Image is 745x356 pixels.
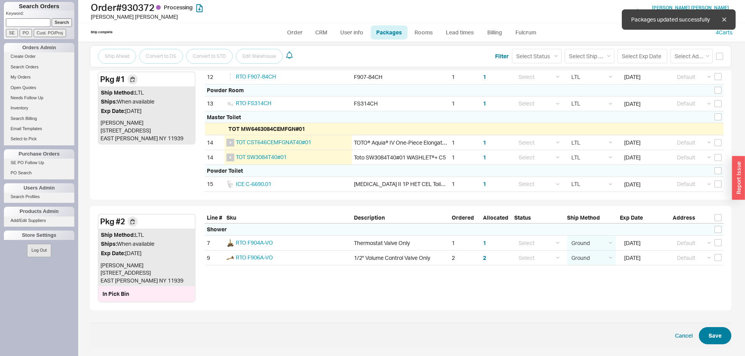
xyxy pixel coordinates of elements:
div: 9 [205,250,224,265]
span: TOT CST646CEMFGNAT40#01 [236,139,311,145]
a: Packages [371,25,408,39]
a: RTO FS314CH [236,100,271,106]
button: 2 [483,254,486,262]
div: Toto SW3084T40#01 WASHLET®+ C5 [354,154,446,161]
div: 15 [205,177,224,191]
div: [MEDICAL_DATA] II 1P HET CEL Toilet White [354,180,448,188]
div: 1 [452,239,455,247]
button: Log Out [27,244,51,257]
a: 4Carts [716,29,732,36]
div: Master Toilet [207,113,241,121]
div: Packages updated successfully [622,9,736,30]
div: Shower [207,225,227,233]
a: SE PO Follow Up [4,159,74,167]
div: 12 [205,70,224,84]
img: no_photo [226,139,234,147]
div: [DATE] [101,107,192,115]
a: Search Profiles [4,193,74,201]
span: ICE C-6690.01 [236,181,271,187]
a: My Orders [4,73,74,81]
div: Allocated [481,214,512,224]
button: 1 [483,100,486,107]
div: Users Admin [4,183,74,193]
span: Save [709,331,722,340]
div: [PERSON_NAME] [PERSON_NAME] [91,13,375,21]
span: Needs Follow Up [11,95,43,100]
span: Ship Ahead [105,52,129,61]
a: Rooms [409,25,438,39]
div: Thermostat Valve Only [354,239,410,247]
div: LTL [101,89,192,97]
span: TOT SW3084T40#01 [236,154,287,160]
div: Exp Date [618,214,671,224]
a: RTO F904A-VO [236,239,273,246]
div: 13 [205,97,224,111]
button: Save [699,327,731,344]
div: 1 [452,154,455,161]
div: F907-84CH [354,73,382,81]
div: Address [671,214,723,224]
input: Cust. PO/Proj [34,29,66,37]
button: 1 [483,180,486,188]
button: Edit Warehouse [236,49,283,64]
p: Keyword: [6,11,74,18]
div: Ship complete [91,30,113,34]
button: Cancel [675,332,693,340]
span: Exp Date: [101,107,125,114]
input: Search [52,18,72,27]
div: 7 [205,236,224,250]
span: Convert to DS [146,52,176,61]
div: Description [352,214,450,224]
img: C-6690.01-10.2020-262_gacqba [226,181,234,188]
span: Ships: [101,240,117,247]
div: 1/2" Volume Control Valve Only [354,254,430,262]
button: Convert to DS [139,49,183,64]
a: Email Templates [4,125,74,133]
button: 1 [483,139,486,147]
div: FS314CH [354,100,378,107]
button: Convert to STD [186,49,233,64]
a: [PERSON_NAME] [PERSON_NAME] [652,5,729,11]
div: 1 [452,180,455,188]
div: Purchase Orders [4,149,74,159]
a: Fulcrum [510,25,542,39]
div: 1 [452,100,455,107]
a: Search Billing [4,114,74,123]
div: Line # [205,214,224,224]
div: Store Settings [4,231,74,240]
div: When available [101,240,192,248]
a: PO Search [4,169,74,177]
div: Ordered [450,214,481,224]
img: F907-84CH_a51juk [226,73,234,81]
div: 2 [452,254,455,262]
span: Processing [164,4,193,11]
input: Select Exp Date [618,49,667,63]
div: When available [101,98,192,106]
button: Assign [627,7,645,15]
a: Select to Pick [4,135,74,143]
div: Powder Room [207,86,244,94]
h1: Order # 930372 [91,2,375,13]
a: RTO F906A-VO [236,254,273,261]
a: RTO F907-84CH [236,73,276,80]
div: 14 [205,150,224,165]
div: [DATE] [101,249,192,257]
div: Status [512,214,565,224]
a: Add/Edit Suppliers [4,216,74,225]
div: TOT MW6463084CEMFGN#01 [205,123,723,135]
a: Open Quotes [4,84,74,92]
a: User info [334,25,369,39]
div: Pkg # 1 [100,74,125,85]
span: Edit Warehouse [242,52,276,61]
div: TOTO® Aquia® IV One-Piece Elongated Dual Flush 1.28 and 0.9 GPF WASHLET®+ and Auto Flush Ready To... [354,139,448,147]
button: 1 [483,73,486,81]
span: Ship Method: [101,231,135,238]
span: Ship Method: [101,89,135,96]
img: no_photo [226,154,234,161]
div: Ship Method [565,214,618,224]
div: In Pick Bin [102,290,191,298]
span: [PERSON_NAME] [STREET_ADDRESS] EAST [PERSON_NAME] NY 11939 [101,262,183,284]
